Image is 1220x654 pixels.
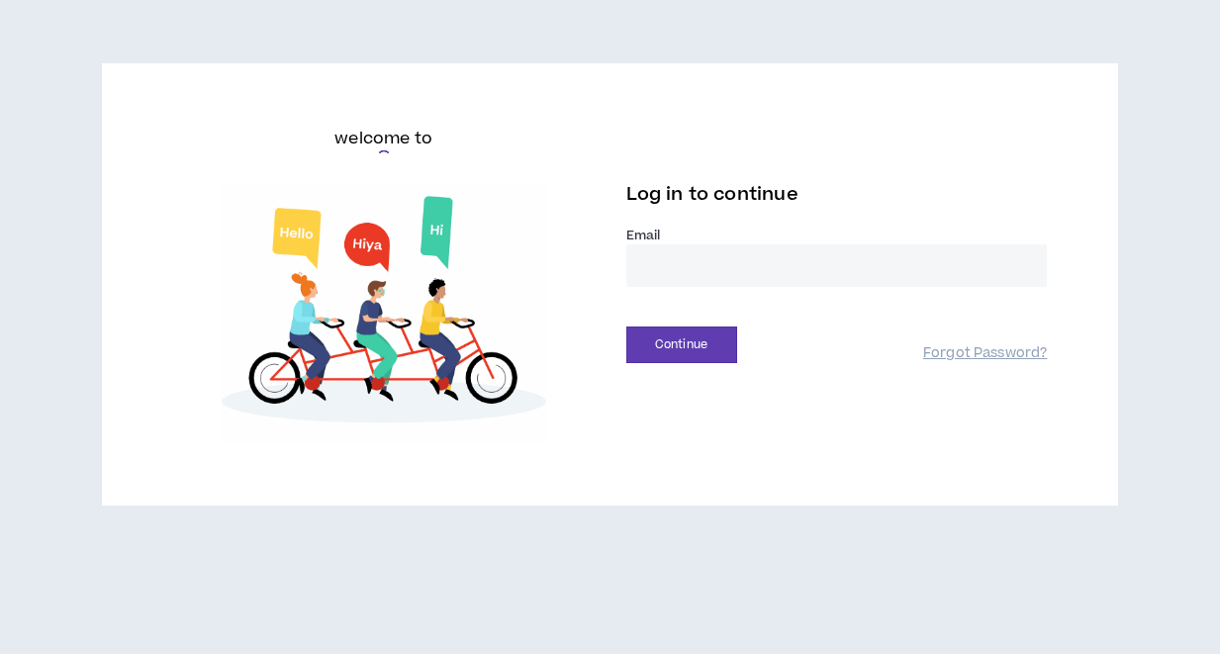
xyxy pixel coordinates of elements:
h6: welcome to [334,127,432,150]
a: Forgot Password? [923,344,1047,363]
button: Continue [626,327,737,363]
img: Welcome to Wripple [173,184,595,442]
span: Log in to continue [626,182,798,207]
label: Email [626,227,1048,244]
